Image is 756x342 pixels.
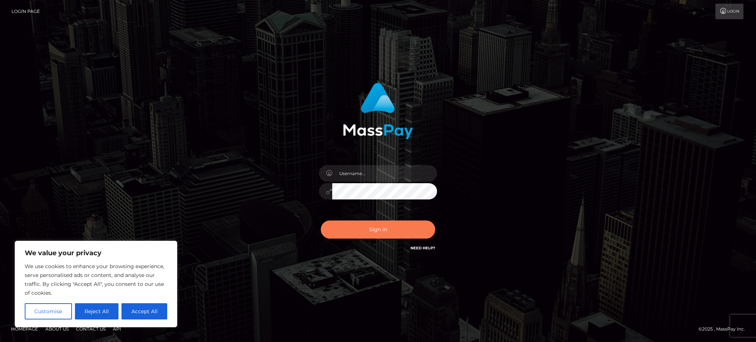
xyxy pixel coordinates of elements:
[8,323,41,335] a: Homepage
[15,241,177,327] div: We value your privacy
[343,83,413,139] img: MassPay Login
[698,325,750,333] div: © 2025 , MassPay Inc.
[332,165,437,182] input: Username...
[73,323,109,335] a: Contact Us
[121,303,167,319] button: Accept All
[42,323,72,335] a: About Us
[110,323,124,335] a: API
[321,220,435,239] button: Sign in
[75,303,119,319] button: Reject All
[715,4,743,19] a: Login
[25,249,167,257] p: We value your privacy
[11,4,40,19] a: Login Page
[410,246,435,250] a: Need Help?
[25,262,167,297] p: We use cookies to enhance your browsing experience, serve personalised ads or content, and analys...
[25,303,72,319] button: Customise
